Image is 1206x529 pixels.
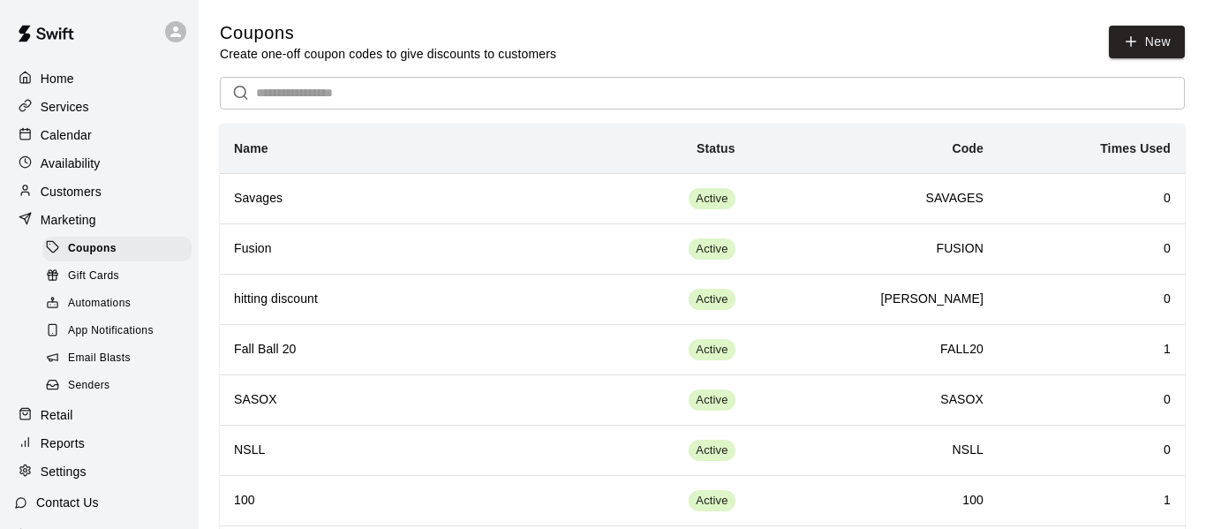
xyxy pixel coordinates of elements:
b: Code [952,141,984,155]
h6: 100 [234,491,572,510]
span: Email Blasts [68,350,131,367]
h6: 0 [1012,239,1171,259]
p: Create one-off coupon codes to give discounts to customers [220,45,556,63]
div: Senders [42,374,192,398]
a: Reports [14,430,185,457]
span: Active [689,191,735,208]
a: App Notifications [42,318,199,345]
span: Active [689,442,735,459]
b: Status [697,141,735,155]
p: Marketing [41,211,96,229]
h6: Fusion [234,239,572,259]
h6: 1 [1012,491,1171,510]
div: Coupons [42,237,192,261]
h6: FUSION [764,239,984,259]
h6: 0 [1012,390,1171,410]
span: Active [689,342,735,359]
h6: FALL20 [764,340,984,359]
span: Active [689,392,735,409]
span: App Notifications [68,322,154,340]
p: Reports [41,435,85,452]
b: Times Used [1100,141,1171,155]
button: New [1109,26,1185,58]
p: Contact Us [36,494,99,511]
div: App Notifications [42,319,192,344]
a: Availability [14,150,185,177]
h6: [PERSON_NAME] [764,290,984,309]
p: Retail [41,406,73,424]
h6: hitting discount [234,290,572,309]
a: Calendar [14,122,185,148]
a: Coupons [42,235,199,262]
h6: 0 [1012,290,1171,309]
span: Gift Cards [68,268,119,285]
h6: 0 [1012,189,1171,208]
a: Senders [42,373,199,400]
span: Coupons [68,240,117,258]
h5: Coupons [220,21,556,45]
h6: SASOX [234,390,572,410]
p: Customers [41,183,102,200]
a: Customers [14,178,185,205]
a: Settings [14,458,185,485]
p: Services [41,98,89,116]
h6: 0 [1012,441,1171,460]
span: Automations [68,295,131,313]
span: Active [689,493,735,510]
h6: Savages [234,189,572,208]
p: Calendar [41,126,92,144]
div: Automations [42,291,192,316]
span: Active [689,291,735,308]
h6: NSLL [234,441,572,460]
a: Services [14,94,185,120]
p: Home [41,70,74,87]
a: Home [14,65,185,92]
a: Gift Cards [42,262,199,290]
span: Active [689,241,735,258]
h6: 1 [1012,340,1171,359]
p: Availability [41,155,101,172]
p: Settings [41,463,87,480]
div: Gift Cards [42,264,192,289]
a: Marketing [14,207,185,233]
h6: 100 [764,491,984,510]
span: Senders [68,377,110,395]
h6: NSLL [764,441,984,460]
h6: SASOX [764,390,984,410]
b: Name [234,141,268,155]
h6: SAVAGES [764,189,984,208]
a: Retail [14,402,185,428]
div: Email Blasts [42,346,192,371]
h6: Fall Ball 20 [234,340,572,359]
a: Email Blasts [42,345,199,373]
a: Automations [42,291,199,318]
